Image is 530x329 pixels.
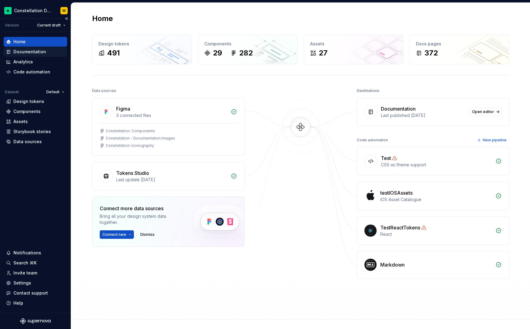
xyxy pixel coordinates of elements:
[13,250,41,256] div: Notifications
[102,232,126,237] span: Connect new
[4,57,67,67] a: Analytics
[380,196,492,203] div: iOS Asset Catalogue
[116,105,130,112] div: Figma
[357,87,379,95] div: Destinations
[92,162,245,190] a: Tokens StudioLast update [DATE]
[4,47,67,57] a: Documentation
[410,34,509,64] a: Docs pages372
[14,8,53,14] div: Constellation Design System
[1,4,70,17] button: Constellation Design SystemM
[100,205,182,212] div: Connect more data sources
[13,119,28,125] div: Assets
[319,48,328,58] div: 27
[140,232,155,237] span: Dismiss
[13,49,46,55] div: Documentation
[380,224,420,231] div: TestReactTokens
[475,136,509,144] button: New pipeline
[4,37,67,47] a: Home
[13,139,42,145] div: Data sources
[4,67,67,77] a: Code automation
[304,34,403,64] a: Assets27
[13,290,48,296] div: Contact support
[4,278,67,288] a: Settings
[92,87,116,95] div: Data sources
[46,90,59,94] span: Default
[13,129,51,135] div: Storybook stories
[4,298,67,308] button: Help
[4,137,67,147] a: Data sources
[472,109,494,114] span: Open editor
[44,88,67,96] button: Default
[13,300,23,306] div: Help
[20,318,51,324] svg: Supernova Logo
[416,41,503,47] div: Docs pages
[13,280,31,286] div: Settings
[13,69,50,75] div: Code automation
[381,112,466,119] div: Last published [DATE]
[483,138,507,143] span: New pipeline
[4,268,67,278] a: Invite team
[116,112,227,119] div: 3 connected files
[116,169,149,177] div: Tokens Studio
[381,162,492,168] div: CSS w/ theme support
[4,107,67,116] a: Components
[469,108,502,116] a: Open editor
[138,230,157,239] button: Dismiss
[380,189,413,196] div: testIOSAssets
[239,48,253,58] div: 282
[63,8,66,13] div: M
[310,41,397,47] div: Assets
[37,23,61,28] span: Current draft
[381,105,416,112] div: Documentation
[5,23,19,28] div: Version
[4,248,67,258] button: Notifications
[13,39,26,45] div: Home
[381,154,391,162] div: Test
[380,231,492,237] div: React
[34,21,68,30] button: Current draft
[106,129,155,133] div: Constellation: Components
[13,270,37,276] div: Invite team
[92,97,245,156] a: Figma3 connected filesConstellation: ComponentsConstellation - Documentation ImagesConstellation:...
[4,127,67,136] a: Storybook stories
[100,230,134,239] button: Connect new
[204,41,291,47] div: Components
[4,117,67,126] a: Assets
[357,136,388,144] div: Code automation
[198,34,298,64] a: Components29282
[4,258,67,268] button: Search ⌘K
[4,97,67,106] a: Design tokens
[62,14,71,23] button: Collapse sidebar
[107,48,120,58] div: 491
[4,7,12,14] img: d602db7a-5e75-4dfe-a0a4-4b8163c7bad2.png
[13,260,37,266] div: Search ⌘K
[98,41,185,47] div: Design tokens
[116,177,227,183] div: Last update [DATE]
[5,90,19,94] div: Dataset
[92,34,192,64] a: Design tokens491
[380,261,405,268] div: Markdown
[100,213,182,225] div: Bring all your design system data together.
[13,98,44,104] div: Design tokens
[106,136,175,141] div: Constellation - Documentation Images
[4,288,67,298] button: Contact support
[13,108,41,115] div: Components
[213,48,222,58] div: 29
[92,14,113,23] h2: Home
[13,59,33,65] div: Analytics
[424,48,438,58] div: 372
[106,143,154,148] div: Constellation: Iconography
